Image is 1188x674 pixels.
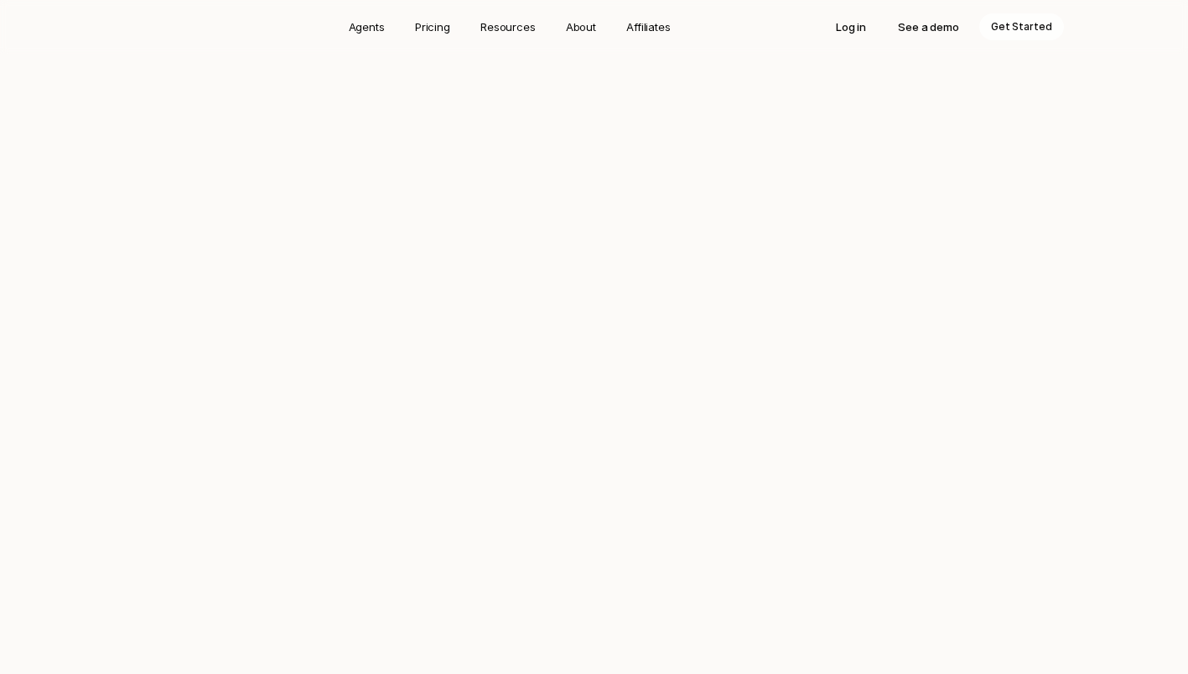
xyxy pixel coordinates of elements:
[615,331,681,348] p: Watch Demo
[507,331,571,348] p: Get Started
[540,216,729,233] strong: entire Lead-to-Cash cycle
[616,13,681,40] a: Affiliates
[492,324,586,355] a: Get Started
[886,13,971,40] a: See a demo
[626,18,671,35] p: Affiliates
[836,18,866,35] p: Log in
[349,18,385,35] p: Agents
[556,13,606,40] a: About
[360,214,829,301] p: AI Agents to automate the for . From trade intelligence, demand forecasting, lead generation, lea...
[599,324,696,355] a: Watch Demo
[991,18,1052,35] p: Get Started
[824,13,878,40] a: Log in
[566,18,596,35] p: About
[979,13,1064,40] a: Get Started
[339,13,395,40] a: Agents
[226,100,963,194] h1: AI Agents for Physical Commodity Traders
[898,18,959,35] p: See a demo
[397,216,831,255] strong: commodity traders
[470,13,546,40] a: Resources
[480,18,536,35] p: Resources
[415,18,450,35] p: Pricing
[405,13,460,40] a: Pricing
